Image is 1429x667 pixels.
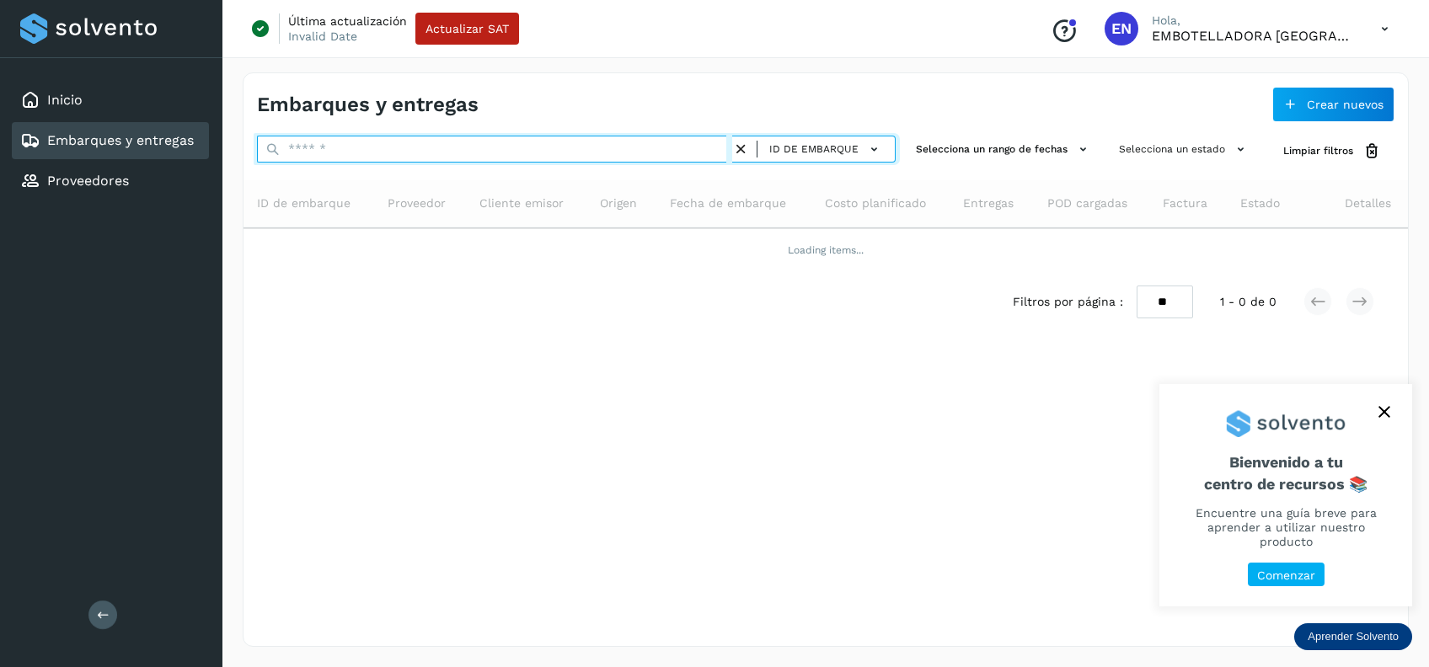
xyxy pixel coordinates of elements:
[1159,384,1412,606] div: Aprender Solvento
[1372,399,1397,424] button: close,
[963,195,1014,212] span: Entregas
[1240,195,1280,212] span: Estado
[47,92,83,108] a: Inicio
[1047,195,1127,212] span: POD cargadas
[12,163,209,200] div: Proveedores
[769,141,859,157] span: ID de embarque
[1272,87,1394,122] button: Crear nuevos
[257,195,351,212] span: ID de embarque
[1112,136,1256,163] button: Selecciona un estado
[425,23,509,35] span: Actualizar SAT
[47,173,129,189] a: Proveedores
[1180,506,1392,548] p: Encuentre una guía breve para aprender a utilizar nuestro producto
[388,195,446,212] span: Proveedor
[479,195,564,212] span: Cliente emisor
[1180,453,1392,493] span: Bienvenido a tu
[244,228,1408,272] td: Loading items...
[1163,195,1207,212] span: Factura
[600,195,637,212] span: Origen
[257,93,479,117] h4: Embarques y entregas
[825,195,926,212] span: Costo planificado
[47,132,194,148] a: Embarques y entregas
[1152,13,1354,28] p: Hola,
[1248,563,1325,587] button: Comenzar
[12,82,209,119] div: Inicio
[1180,475,1392,494] p: centro de recursos 📚
[1220,293,1276,311] span: 1 - 0 de 0
[415,13,519,45] button: Actualizar SAT
[764,137,888,162] button: ID de embarque
[1013,293,1123,311] span: Filtros por página :
[1257,568,1315,583] p: Comenzar
[909,136,1099,163] button: Selecciona un rango de fechas
[12,122,209,159] div: Embarques y entregas
[1307,99,1384,110] span: Crear nuevos
[1283,143,1353,158] span: Limpiar filtros
[288,29,357,44] p: Invalid Date
[670,195,786,212] span: Fecha de embarque
[1345,195,1391,212] span: Detalles
[288,13,407,29] p: Última actualización
[1152,28,1354,44] p: EMBOTELLADORA NIAGARA DE MEXICO
[1294,623,1412,650] div: Aprender Solvento
[1270,136,1394,167] button: Limpiar filtros
[1308,630,1399,643] p: Aprender Solvento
